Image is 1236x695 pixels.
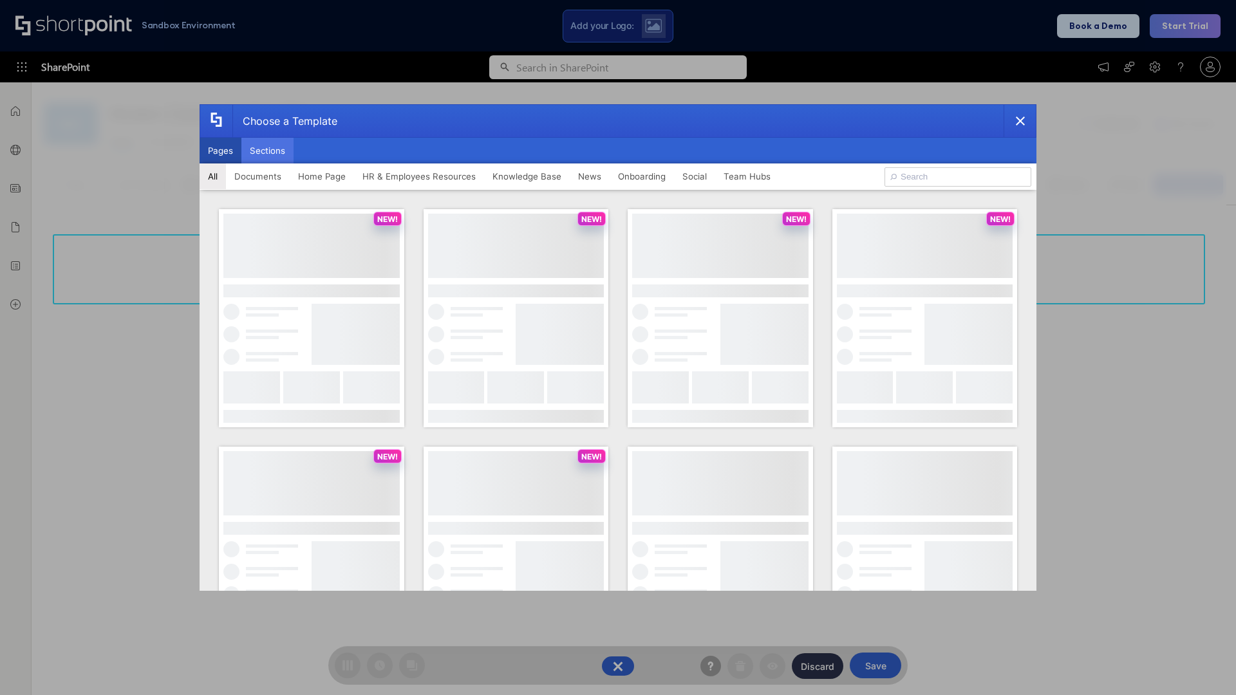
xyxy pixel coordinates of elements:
[610,163,674,189] button: Onboarding
[674,163,715,189] button: Social
[715,163,779,189] button: Team Hubs
[377,214,398,224] p: NEW!
[226,163,290,189] button: Documents
[290,163,354,189] button: Home Page
[200,163,226,189] button: All
[885,167,1031,187] input: Search
[232,105,337,137] div: Choose a Template
[354,163,484,189] button: HR & Employees Resources
[200,138,241,163] button: Pages
[484,163,570,189] button: Knowledge Base
[377,452,398,461] p: NEW!
[241,138,294,163] button: Sections
[786,214,807,224] p: NEW!
[581,214,602,224] p: NEW!
[1172,633,1236,695] iframe: Chat Widget
[990,214,1011,224] p: NEW!
[570,163,610,189] button: News
[200,104,1036,591] div: template selector
[581,452,602,461] p: NEW!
